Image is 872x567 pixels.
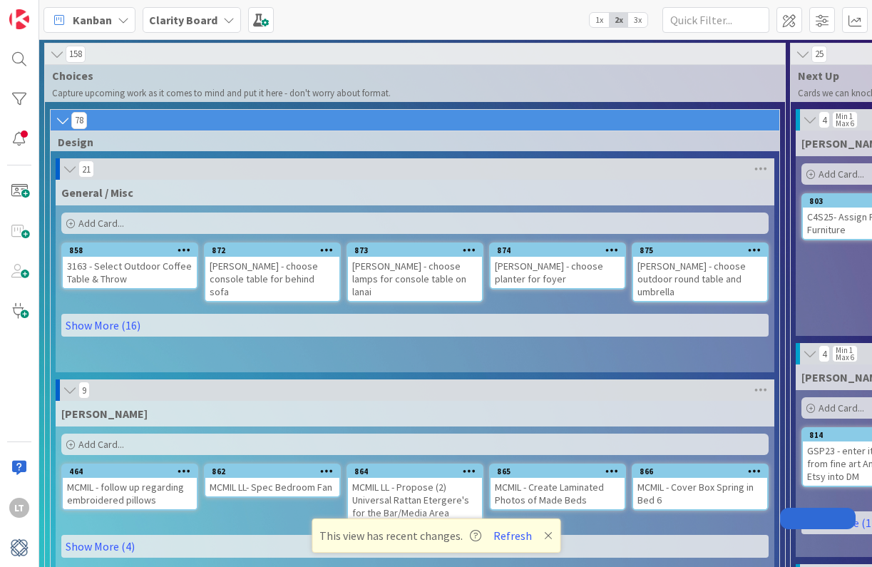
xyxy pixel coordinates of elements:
[640,466,767,476] div: 866
[61,407,148,421] span: MCMIL McMillon
[61,185,133,200] span: General / Misc
[205,465,339,478] div: 862
[633,478,767,509] div: MCMIL - Cover Box Spring in Bed 6
[491,244,625,257] div: 874
[348,478,482,522] div: MCMIL LL - Propose (2) Universal Rattan Etergere's for the Bar/Media Area
[61,535,769,558] a: Show More (4)
[633,244,767,257] div: 875
[63,244,197,257] div: 858
[9,538,29,558] img: avatar
[348,244,482,257] div: 873
[811,46,827,63] span: 25
[491,465,625,509] div: 865MCMIL - Create Laminated Photos of Made Beds
[9,498,29,518] div: LT
[497,245,625,255] div: 874
[205,465,339,496] div: 862MCMIL LL- Spec Bedroom Fan
[633,257,767,301] div: [PERSON_NAME] - choose outdoor round table and umbrella
[819,168,864,180] span: Add Card...
[819,345,830,362] span: 4
[491,465,625,478] div: 865
[78,382,90,399] span: 9
[633,465,767,509] div: 866MCMIL - Cover Box Spring in Bed 6
[819,111,830,128] span: 4
[52,68,767,83] span: Choices
[491,478,625,509] div: MCMIL - Create Laminated Photos of Made Beds
[58,135,761,149] span: Design
[354,466,482,476] div: 864
[78,160,94,178] span: 21
[212,466,339,476] div: 862
[836,354,854,361] div: Max 6
[9,9,29,29] img: Visit kanbanzone.com
[69,245,197,255] div: 858
[205,244,339,301] div: 872[PERSON_NAME] - choose console table for behind sofa
[78,438,124,451] span: Add Card...
[66,46,86,63] span: 158
[491,244,625,288] div: 874[PERSON_NAME] - choose planter for foyer
[348,465,482,478] div: 864
[205,257,339,301] div: [PERSON_NAME] - choose console table for behind sofa
[52,88,778,99] p: Capture upcoming work as it comes to mind and put it here - don't worry about format.
[205,478,339,496] div: MCMIL LL- Spec Bedroom Fan
[836,347,853,354] div: Min 1
[348,257,482,301] div: [PERSON_NAME] - choose lamps for console table on lanai
[63,257,197,288] div: 3163 - Select Outdoor Coffee Table & Throw
[628,13,647,27] span: 3x
[633,465,767,478] div: 866
[662,7,769,33] input: Quick Filter...
[354,245,482,255] div: 873
[205,244,339,257] div: 872
[78,217,124,230] span: Add Card...
[590,13,609,27] span: 1x
[633,244,767,301] div: 875[PERSON_NAME] - choose outdoor round table and umbrella
[819,402,864,414] span: Add Card...
[71,112,87,129] span: 78
[73,11,112,29] span: Kanban
[63,478,197,509] div: MCMIL - follow up regarding embroidered pillows
[63,244,197,288] div: 8583163 - Select Outdoor Coffee Table & Throw
[609,13,628,27] span: 2x
[836,120,854,127] div: Max 6
[319,527,481,544] span: This view has recent changes.
[61,314,769,337] a: Show More (16)
[497,466,625,476] div: 865
[69,466,197,476] div: 464
[491,257,625,288] div: [PERSON_NAME] - choose planter for foyer
[640,245,767,255] div: 875
[488,526,537,545] button: Refresh
[63,465,197,478] div: 464
[836,113,853,120] div: Min 1
[348,465,482,522] div: 864MCMIL LL - Propose (2) Universal Rattan Etergere's for the Bar/Media Area
[149,13,217,27] b: Clarity Board
[63,465,197,509] div: 464MCMIL - follow up regarding embroidered pillows
[348,244,482,301] div: 873[PERSON_NAME] - choose lamps for console table on lanai
[212,245,339,255] div: 872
